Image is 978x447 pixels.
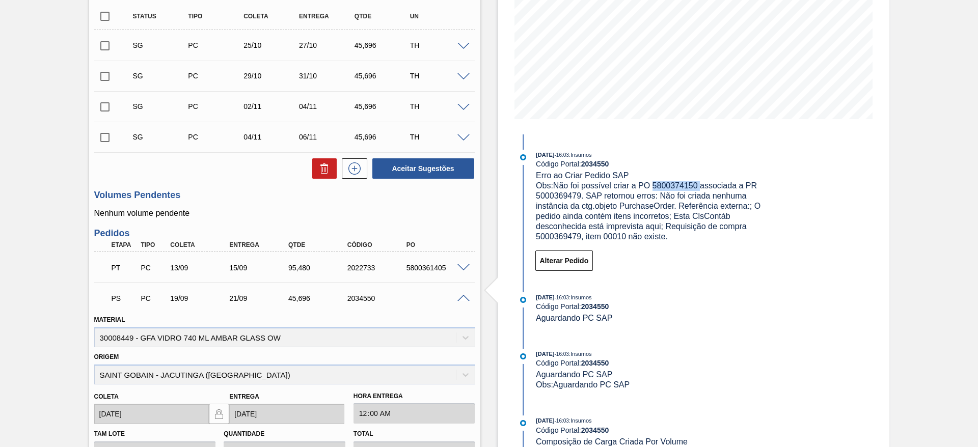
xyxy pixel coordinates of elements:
label: Quantidade [224,430,264,437]
div: 04/11/2025 [296,102,358,110]
img: locked [213,408,225,420]
img: atual [520,420,526,426]
div: 15/09/2025 [227,264,293,272]
div: Pedido de Compra [185,133,247,141]
div: Pedido de Compra [185,41,247,49]
img: atual [520,297,526,303]
div: 31/10/2025 [296,72,358,80]
div: UN [407,13,469,20]
div: 45,696 [352,133,414,141]
div: Pedido de Compra [185,102,247,110]
div: Sugestão Criada [130,72,192,80]
span: - 16:03 [555,152,569,158]
div: Tipo [138,241,169,248]
span: [DATE] [536,417,554,424]
label: Tam lote [94,430,125,437]
div: Código Portal: [536,426,778,434]
strong: 2034550 [581,359,609,367]
label: Coleta [94,393,119,400]
span: - 16:03 [555,351,569,357]
label: Entrega [229,393,259,400]
input: dd/mm/yyyy [94,404,209,424]
div: Aceitar Sugestões [367,157,475,180]
span: Obs: Aguardando PC SAP [536,380,630,389]
div: Qtde [286,241,352,248]
span: : Insumos [569,152,592,158]
span: Aguardando PC SAP [536,370,612,379]
div: Sugestão Criada [130,102,192,110]
div: Aguardando PC SAP [109,287,140,310]
span: [DATE] [536,351,554,357]
div: Pedido em Trânsito [109,257,140,279]
div: Coleta [168,241,234,248]
div: TH [407,133,469,141]
label: Total [354,430,373,437]
img: atual [520,353,526,359]
label: Material [94,316,125,323]
span: - 16:03 [555,418,569,424]
div: 27/10/2025 [296,41,358,49]
div: Pedido de Compra [138,294,169,302]
span: : Insumos [569,294,592,300]
div: Excluir Sugestões [307,158,337,179]
div: TH [407,41,469,49]
span: - 16:03 [555,295,569,300]
div: 45,696 [286,294,352,302]
strong: 2034550 [581,302,609,311]
strong: 2034550 [581,160,609,168]
div: TH [407,102,469,110]
span: [DATE] [536,294,554,300]
div: 45,696 [352,41,414,49]
div: Pedido de Compra [138,264,169,272]
div: 2022733 [345,264,411,272]
button: Aceitar Sugestões [372,158,474,179]
div: 2034550 [345,294,411,302]
label: Origem [94,353,119,360]
img: atual [520,154,526,160]
span: [DATE] [536,152,554,158]
div: 19/09/2025 [168,294,234,302]
div: Pedido de Compra [185,72,247,80]
div: 21/09/2025 [227,294,293,302]
div: Coleta [241,13,303,20]
div: 45,696 [352,102,414,110]
div: PO [404,241,470,248]
input: dd/mm/yyyy [229,404,344,424]
div: 45,696 [352,72,414,80]
div: Status [130,13,192,20]
span: Aguardando PC SAP [536,314,612,322]
label: Hora Entrega [354,389,475,404]
div: Etapa [109,241,140,248]
button: Alterar Pedido [535,250,593,271]
div: Código Portal: [536,160,778,168]
div: 02/11/2025 [241,102,303,110]
h3: Volumes Pendentes [94,190,475,201]
div: 13/09/2025 [168,264,234,272]
p: PT [112,264,137,272]
div: 25/10/2025 [241,41,303,49]
div: TH [407,72,469,80]
button: locked [209,404,229,424]
span: Obs: Não foi possível criar a PO 5800374150 associada a PR 5000369479. SAP retornou erros: Não fo... [536,181,763,241]
div: 95,480 [286,264,352,272]
div: Sugestão Criada [130,133,192,141]
span: : Insumos [569,351,592,357]
div: Qtde [352,13,414,20]
div: 04/11/2025 [241,133,303,141]
div: Código Portal: [536,302,778,311]
div: Sugestão Criada [130,41,192,49]
div: Tipo [185,13,247,20]
h3: Pedidos [94,228,475,239]
div: Entrega [296,13,358,20]
div: Entrega [227,241,293,248]
span: Erro ao Criar Pedido SAP [536,171,629,180]
div: Código Portal: [536,359,778,367]
div: Código [345,241,411,248]
p: Nenhum volume pendente [94,209,475,218]
strong: 2034550 [581,426,609,434]
div: Nova sugestão [337,158,367,179]
span: : Insumos [569,417,592,424]
p: PS [112,294,137,302]
div: 06/11/2025 [296,133,358,141]
div: 5800361405 [404,264,470,272]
